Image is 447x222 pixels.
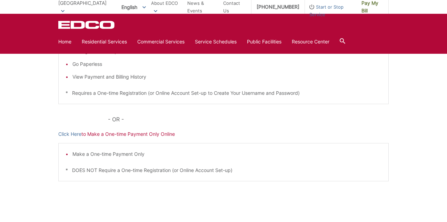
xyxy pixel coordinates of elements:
[72,73,381,81] li: View Payment and Billing History
[116,1,151,13] span: English
[58,21,116,29] a: EDCD logo. Return to the homepage.
[58,130,81,138] a: Click Here
[108,114,389,124] p: - OR -
[82,38,127,46] a: Residential Services
[72,150,381,158] li: Make a One-time Payment Only
[58,130,389,138] p: to Make a One-time Payment Only Online
[66,89,381,97] p: * Requires a One-time Registration (or Online Account Set-up to Create Your Username and Password)
[247,38,281,46] a: Public Facilities
[72,60,381,68] li: Go Paperless
[58,38,71,46] a: Home
[66,166,381,174] p: * DOES NOT Require a One-time Registration (or Online Account Set-up)
[292,38,329,46] a: Resource Center
[195,38,237,46] a: Service Schedules
[137,38,185,46] a: Commercial Services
